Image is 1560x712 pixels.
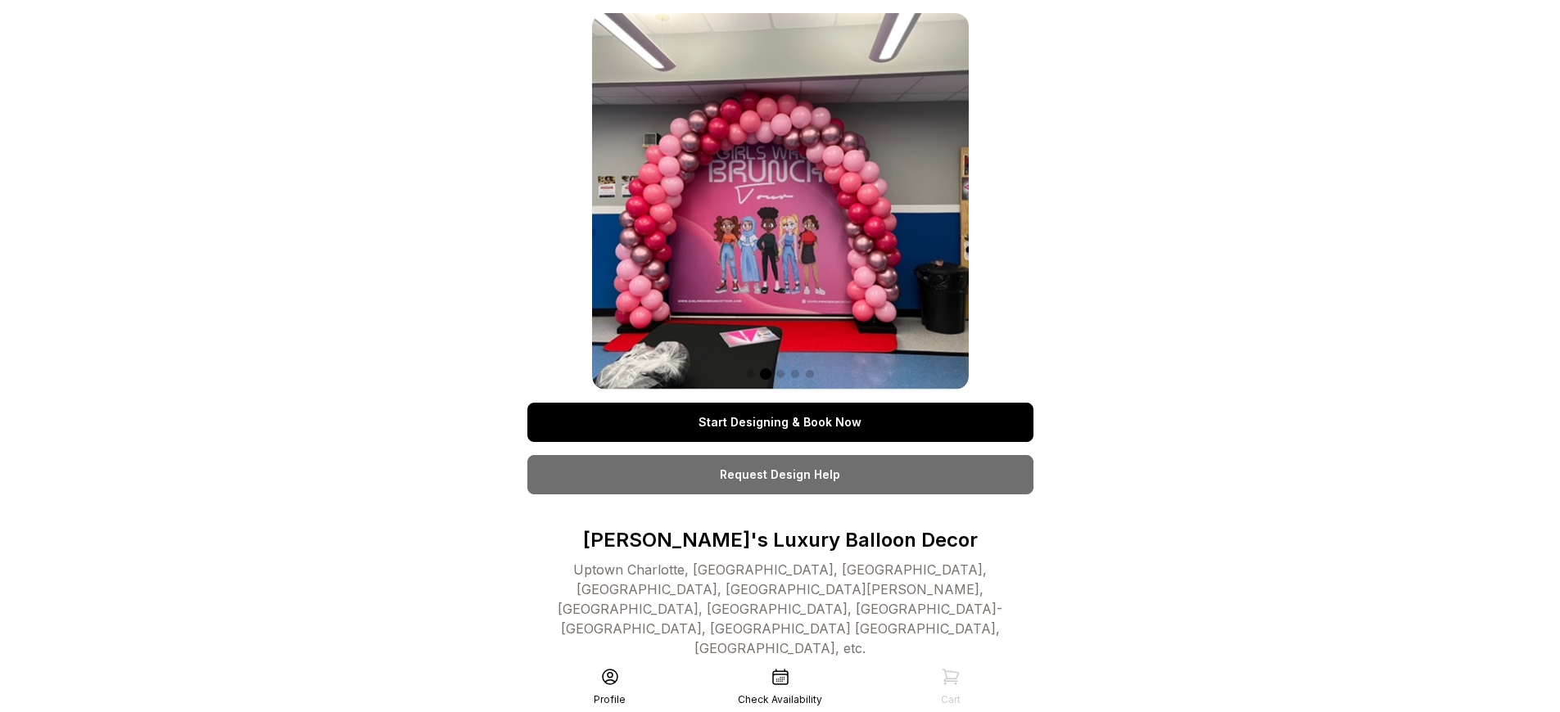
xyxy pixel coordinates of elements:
a: Request Design Help [527,455,1033,494]
div: Check Availability [738,693,822,706]
p: [PERSON_NAME]'s Luxury Balloon Decor [527,527,1033,553]
div: Cart [941,693,961,706]
a: Start Designing & Book Now [527,403,1033,442]
div: Profile [594,693,626,706]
